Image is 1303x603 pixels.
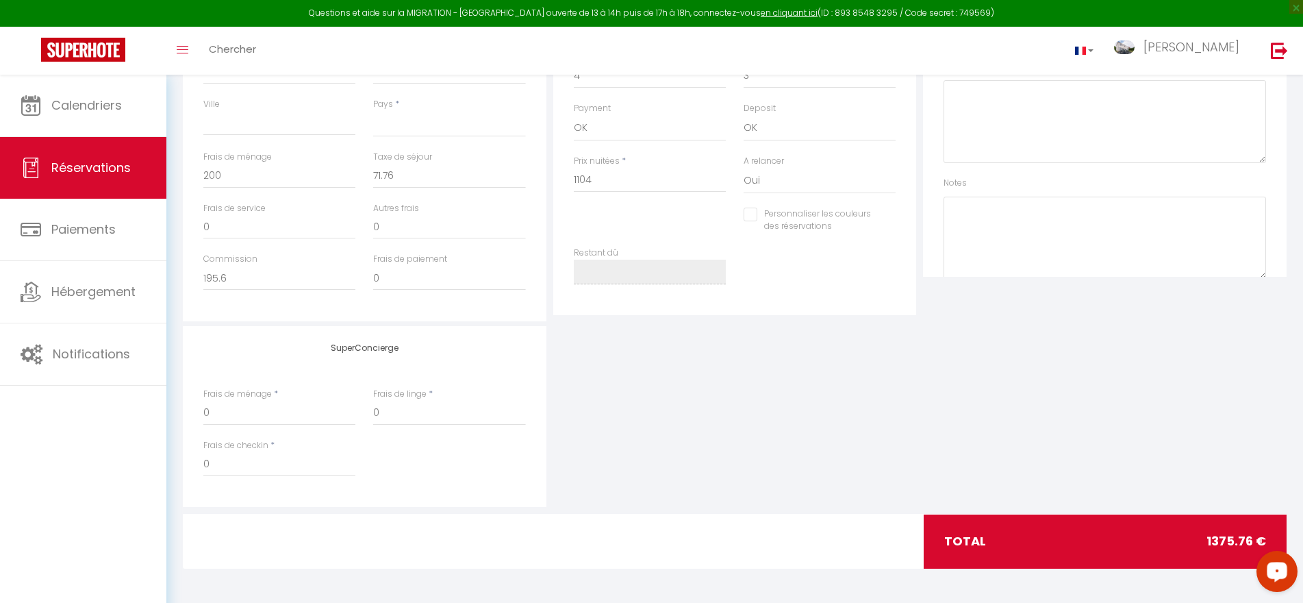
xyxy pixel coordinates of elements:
label: Frais de linge [373,388,427,401]
label: Pays [373,98,393,111]
label: Taxe de séjour [373,151,432,164]
label: Ville [203,98,220,111]
label: Autres frais [373,202,419,215]
label: Commission [203,253,257,266]
label: Frais de service [203,202,266,215]
span: Calendriers [51,97,122,114]
span: Notifications [53,345,130,362]
span: Paiements [51,221,116,238]
span: Réservations [51,159,131,176]
a: ... [PERSON_NAME] [1104,27,1256,75]
label: Restant dû [574,247,618,260]
label: Deposit [744,102,776,115]
a: en cliquant ici [761,7,818,19]
img: Super Booking [41,38,125,62]
label: Prix nuitées [574,155,620,168]
h4: SuperConcierge [203,343,526,353]
label: Notes [944,177,967,190]
div: total [924,515,1287,568]
span: Chercher [209,42,256,56]
a: Chercher [199,27,266,75]
span: Hébergement [51,283,136,300]
img: ... [1114,40,1135,54]
label: Frais de checkin [203,439,268,452]
span: 1375.76 € [1206,532,1266,551]
label: Payment [574,102,611,115]
label: Frais de ménage [203,151,272,164]
label: Frais de paiement [373,253,447,266]
label: Frais de ménage [203,388,272,401]
span: [PERSON_NAME] [1143,38,1239,56]
label: A relancer [744,155,784,168]
iframe: LiveChat chat widget [1245,545,1303,603]
img: logout [1271,42,1288,59]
